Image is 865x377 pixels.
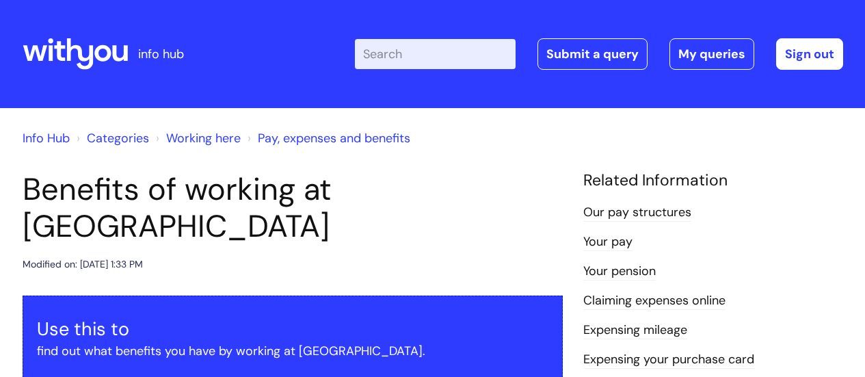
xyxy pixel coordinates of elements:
li: Solution home [73,127,149,149]
a: Expensing your purchase card [583,351,754,369]
a: Sign out [776,38,843,70]
p: info hub [138,43,184,65]
h1: Benefits of working at [GEOGRAPHIC_DATA] [23,171,563,245]
a: My queries [669,38,754,70]
a: Your pension [583,263,656,281]
a: Expensing mileage [583,322,687,339]
a: Our pay structures [583,204,691,222]
input: Search [355,39,516,69]
li: Working here [152,127,241,149]
h4: Related Information [583,171,843,190]
a: Working here [166,130,241,146]
p: find out what benefits you have by working at [GEOGRAPHIC_DATA]. [37,340,548,362]
li: Pay, expenses and benefits [244,127,410,149]
a: Claiming expenses online [583,292,726,310]
a: Your pay [583,233,633,251]
h3: Use this to [37,318,548,340]
div: | - [355,38,843,70]
a: Submit a query [537,38,648,70]
a: Categories [87,130,149,146]
a: Pay, expenses and benefits [258,130,410,146]
a: Info Hub [23,130,70,146]
div: Modified on: [DATE] 1:33 PM [23,256,143,273]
